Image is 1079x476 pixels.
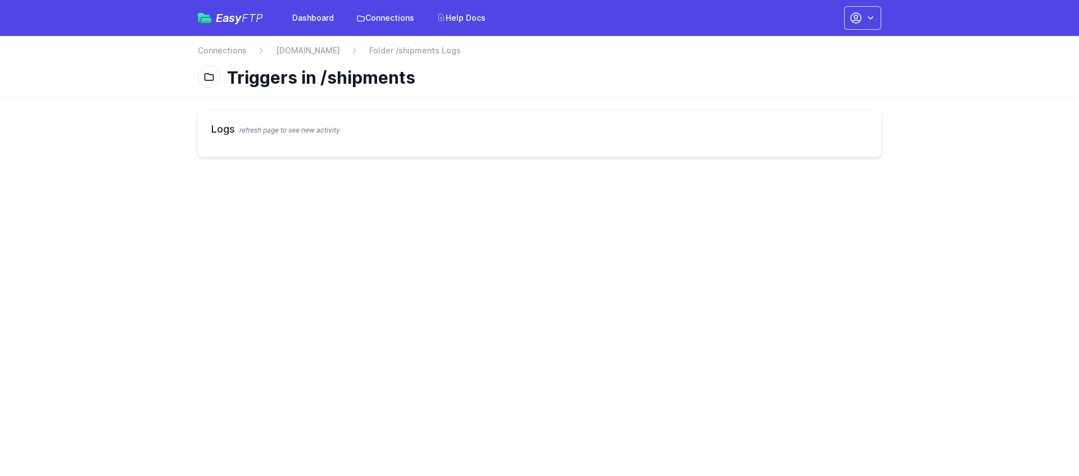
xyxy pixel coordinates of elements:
span: Easy [216,12,263,24]
h1: Triggers in /shipments [227,67,872,88]
a: Connections [350,8,421,28]
nav: Breadcrumb [198,45,881,63]
span: FTP [242,11,263,25]
img: easyftp_logo.png [198,13,211,23]
a: Connections [198,45,247,56]
h2: Logs [211,121,868,137]
a: Dashboard [285,8,341,28]
a: Help Docs [430,8,492,28]
span: refresh page to see new activity [239,126,340,134]
span: Folder /shipments Logs [369,45,461,56]
a: [DOMAIN_NAME] [276,45,340,56]
a: EasyFTP [198,12,263,24]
